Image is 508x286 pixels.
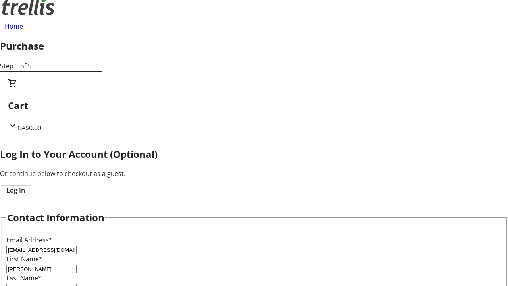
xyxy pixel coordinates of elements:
[17,124,41,132] span: CA$0.00
[7,211,104,225] h2: Contact Information
[6,236,52,244] label: Email Address*
[8,99,500,113] h2: Cart
[8,79,500,133] div: CartCA$0.00
[6,186,25,195] span: Log In
[6,274,42,282] label: Last Name*
[6,255,42,263] label: First Name*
